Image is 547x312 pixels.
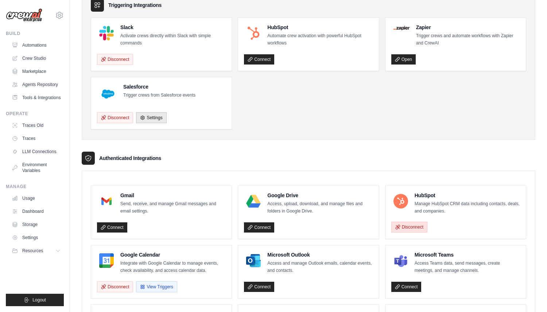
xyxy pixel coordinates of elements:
a: Usage [9,192,64,204]
p: Access and manage Outlook emails, calendar events, and contacts. [267,260,373,274]
div: Manage [6,184,64,190]
h4: HubSpot [267,24,373,31]
button: Disconnect [391,222,427,233]
a: Agents Repository [9,79,64,90]
a: Environment Variables [9,159,64,176]
button: Logout [6,294,64,306]
h4: Zapier [416,24,520,31]
p: Access Teams data, send messages, create meetings, and manage channels. [415,260,520,274]
a: Marketplace [9,66,64,77]
h3: Authenticated Integrations [99,155,161,162]
img: Microsoft Teams Logo [393,253,408,268]
img: HubSpot Logo [246,26,261,40]
p: Automate crew activation with powerful HubSpot workflows [267,32,373,47]
a: Settings [136,112,166,123]
h4: Gmail [120,192,226,199]
img: Microsoft Outlook Logo [246,253,261,268]
a: LLM Connections [9,146,64,157]
a: Connect [97,222,127,233]
img: Zapier Logo [393,26,410,30]
a: Open [391,54,416,65]
button: Resources [9,245,64,257]
h4: Microsoft Outlook [267,251,373,258]
a: Settings [9,232,64,243]
div: Build [6,31,64,36]
a: Connect [244,282,274,292]
a: Automations [9,39,64,51]
span: Logout [32,297,46,303]
p: Trigger crews and automate workflows with Zapier and CrewAI [416,32,520,47]
div: Operate [6,111,64,117]
p: Trigger crews from Salesforce events [123,92,195,99]
button: View Triggers [136,281,177,292]
a: Crew Studio [9,52,64,64]
h4: HubSpot [415,192,520,199]
h4: Slack [120,24,226,31]
h4: Google Drive [267,192,373,199]
a: Traces Old [9,120,64,131]
img: HubSpot Logo [393,194,408,208]
a: Traces [9,133,64,144]
p: Access, upload, download, and manage files and folders in Google Drive. [267,200,373,215]
p: Integrate with Google Calendar to manage events, check availability, and access calendar data. [120,260,226,274]
p: Manage HubSpot CRM data including contacts, deals, and companies. [415,200,520,215]
img: Gmail Logo [99,194,114,208]
button: Disconnect [97,54,133,65]
img: Slack Logo [99,26,114,40]
button: Disconnect [97,281,133,292]
button: Disconnect [97,112,133,123]
h4: Google Calendar [120,251,226,258]
a: Dashboard [9,206,64,217]
span: Resources [22,248,43,254]
img: Google Drive Logo [246,194,261,208]
h4: Microsoft Teams [415,251,520,258]
img: Google Calendar Logo [99,253,114,268]
a: Connect [244,54,274,65]
img: Salesforce Logo [99,85,117,103]
h4: Salesforce [123,83,195,90]
p: Send, receive, and manage Gmail messages and email settings. [120,200,226,215]
a: Connect [244,222,274,233]
a: Storage [9,219,64,230]
h3: Triggering Integrations [108,1,162,9]
a: Tools & Integrations [9,92,64,104]
p: Activate crews directly within Slack with simple commands [120,32,226,47]
img: Logo [6,8,42,22]
a: Connect [391,282,422,292]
